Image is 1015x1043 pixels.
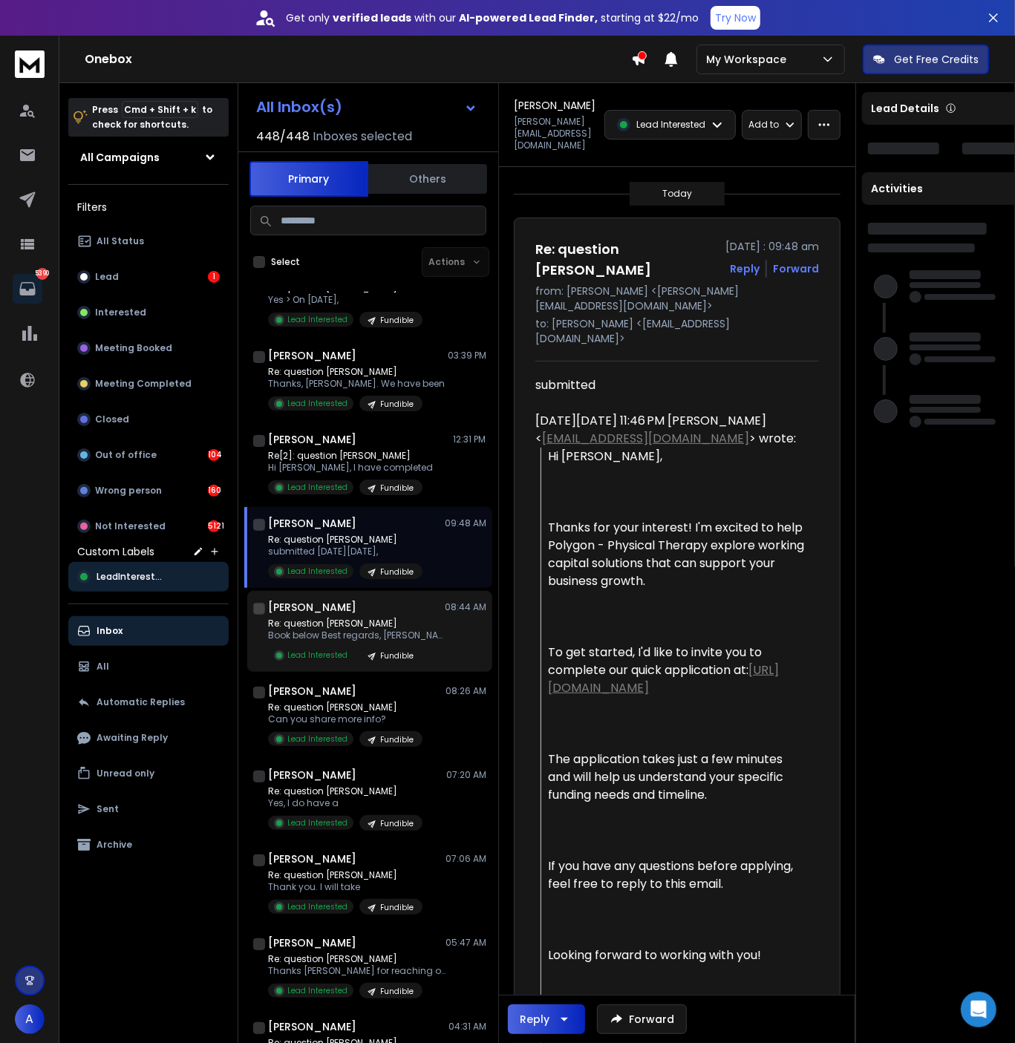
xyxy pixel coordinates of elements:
[95,342,172,354] p: Meeting Booked
[208,485,220,497] div: 160
[15,1004,45,1034] span: A
[268,534,422,546] p: Re: question [PERSON_NAME]
[208,271,220,283] div: 1
[68,369,229,399] button: Meeting Completed
[68,476,229,506] button: Wrong person160
[68,616,229,646] button: Inbox
[268,851,356,866] h1: [PERSON_NAME]
[287,566,347,577] p: Lead Interested
[68,226,229,256] button: All Status
[97,661,109,673] p: All
[97,235,144,247] p: All Status
[68,333,229,363] button: Meeting Booked
[95,485,162,497] p: Wrong person
[268,432,356,447] h1: [PERSON_NAME]
[961,992,996,1027] div: Open Intercom Messenger
[380,986,414,997] p: Fundible
[271,256,300,268] label: Select
[68,687,229,717] button: Automatic Replies
[268,546,422,558] p: submitted [DATE][DATE],
[268,768,356,782] h1: [PERSON_NAME]
[380,399,414,410] p: Fundible
[268,702,422,713] p: Re: question [PERSON_NAME]
[706,52,792,67] p: My Workspace
[268,618,446,630] p: Re: question [PERSON_NAME]
[268,785,422,797] p: Re: question [PERSON_NAME]
[446,853,486,865] p: 07:06 AM
[268,348,356,363] h1: [PERSON_NAME]
[77,544,154,559] h3: Custom Labels
[445,517,486,529] p: 09:48 AM
[286,10,699,25] p: Get only with our starting at $22/mo
[448,350,486,362] p: 03:39 PM
[268,881,422,893] p: Thank you. I will take
[268,1019,356,1034] h1: [PERSON_NAME]
[80,150,160,165] h1: All Campaigns
[68,298,229,327] button: Interested
[256,128,310,146] span: 448 / 448
[68,794,229,824] button: Sent
[68,511,229,541] button: Not Interested5121
[268,462,433,474] p: Hi [PERSON_NAME], I have completed
[287,482,347,493] p: Lead Interested
[636,119,705,131] p: Lead Interested
[68,262,229,292] button: Lead1
[871,101,939,116] p: Lead Details
[446,769,486,781] p: 07:20 AM
[85,50,631,68] h1: Onebox
[535,316,819,346] p: to: [PERSON_NAME] <[EMAIL_ADDRESS][DOMAIN_NAME]>
[448,1021,486,1033] p: 04:31 AM
[244,92,489,122] button: All Inbox(s)
[15,50,45,78] img: logo
[287,733,347,745] p: Lead Interested
[380,818,414,829] p: Fundible
[508,1004,585,1034] button: Reply
[535,284,819,313] p: from: [PERSON_NAME] <[PERSON_NAME][EMAIL_ADDRESS][DOMAIN_NAME]>
[122,101,198,118] span: Cmd + Shift + k
[597,1004,687,1034] button: Forward
[380,650,414,661] p: Fundible
[268,965,446,977] p: Thanks [PERSON_NAME] for reaching out.
[268,366,445,378] p: Re: question [PERSON_NAME]
[715,10,756,25] p: Try Now
[95,307,146,318] p: Interested
[36,268,48,280] p: 5390
[542,430,749,447] a: [EMAIL_ADDRESS][DOMAIN_NAME]
[268,713,422,725] p: Can you share more info?
[514,98,595,113] h1: [PERSON_NAME]
[208,449,220,461] div: 104
[711,6,760,30] button: Try Now
[268,797,422,809] p: Yes, I do have a
[894,52,979,67] p: Get Free Credits
[863,45,989,74] button: Get Free Credits
[68,143,229,172] button: All Campaigns
[68,562,229,592] button: LeadInterested
[68,652,229,681] button: All
[380,734,414,745] p: Fundible
[68,759,229,788] button: Unread only
[13,274,42,304] a: 5390
[535,376,807,394] div: submitted
[92,102,212,132] p: Press to check for shortcuts.
[268,516,356,531] h1: [PERSON_NAME]
[453,434,486,445] p: 12:31 PM
[97,768,154,779] p: Unread only
[287,314,347,325] p: Lead Interested
[287,817,347,828] p: Lead Interested
[268,953,446,965] p: Re: question [PERSON_NAME]
[368,163,487,195] button: Others
[725,239,819,254] p: [DATE] : 09:48 am
[662,188,692,200] p: Today
[256,99,342,114] h1: All Inbox(s)
[268,450,433,462] p: Re[2]: question [PERSON_NAME]
[748,119,779,131] p: Add to
[514,116,595,151] p: [PERSON_NAME][EMAIL_ADDRESS][DOMAIN_NAME]
[446,685,486,697] p: 08:26 AM
[773,261,819,276] div: Forward
[268,684,356,699] h1: [PERSON_NAME]
[268,869,422,881] p: Re: question [PERSON_NAME]
[208,520,220,532] div: 5121
[68,723,229,753] button: Awaiting Reply
[68,405,229,434] button: Closed
[268,294,422,306] p: Yes > On [DATE],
